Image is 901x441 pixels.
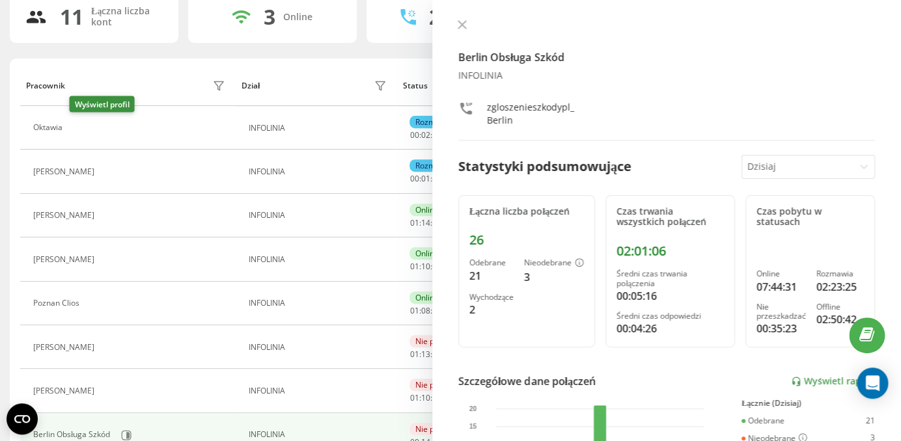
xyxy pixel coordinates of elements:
span: 01 [409,217,419,228]
div: 00:35:23 [756,321,806,336]
div: 3 [264,5,275,29]
div: 3 [524,269,584,285]
div: Łączna liczba kont [91,6,163,28]
div: [PERSON_NAME] [33,211,98,220]
div: Dział [242,81,260,90]
div: Łączna liczba połączeń [469,206,584,217]
div: Status [403,81,428,90]
div: zgloszenieszkodypl_Berlin [487,101,580,127]
div: 11 [60,5,83,29]
div: : : [409,350,441,359]
div: INFOLINIA [249,299,390,308]
div: INFOLINIA [249,430,390,439]
div: INFOLINIA [249,167,390,176]
div: Rozmawia [409,116,457,128]
span: 01 [421,173,430,184]
div: 00:04:26 [617,321,724,336]
div: 2 [469,302,514,317]
div: Oktawia [33,123,66,132]
div: Średni czas trwania połączenia [617,269,724,288]
div: : : [409,306,441,315]
div: : : [409,174,441,183]
div: 26 [469,232,584,248]
div: : : [409,394,441,403]
div: Online [283,12,312,23]
div: Online [756,269,806,278]
div: Szczegółowe dane połączeń [458,373,596,389]
div: Nie przeszkadzać [409,335,484,347]
div: Odebrane [742,416,784,425]
div: 02:23:25 [816,279,864,295]
div: Online [409,291,443,304]
span: 01 [409,392,419,403]
div: Rozmawia [816,269,864,278]
div: Open Intercom Messenger [857,367,888,399]
button: Open CMP widget [7,403,38,434]
text: 20 [469,405,477,412]
text: 15 [469,423,477,430]
div: 00:05:16 [617,288,724,304]
span: 10 [421,392,430,403]
span: 01 [409,261,419,272]
div: : : [409,219,441,228]
div: Rozmawia [409,159,457,172]
span: 00 [409,129,419,140]
div: INFOLINIA [249,124,390,133]
div: Pracownik [26,81,65,90]
div: [PERSON_NAME] [33,167,98,176]
div: Wychodzące [469,293,514,302]
div: : : [409,131,441,140]
div: Wyświetl profil [70,96,135,113]
span: 00 [409,173,419,184]
h4: Berlin Obsługa Szkód [458,49,875,65]
div: Czas trwania wszystkich połączeń [617,206,724,228]
div: INFOLINIA [249,343,390,352]
div: INFOLINIA [458,70,875,81]
div: 02:01:06 [617,243,724,259]
div: INFOLINIA [249,211,390,220]
span: 10 [421,261,430,272]
div: 21 [866,416,875,425]
div: Offline [816,302,864,312]
span: 01 [409,349,419,360]
div: Łącznie (Dzisiaj) [742,399,875,408]
div: [PERSON_NAME] [33,343,98,352]
div: Poznan Clios [33,299,83,308]
div: Średni czas odpowiedzi [617,312,724,321]
a: Wyświetl raport [791,376,875,387]
div: Nieodebrane [524,258,584,269]
div: Statystyki podsumowujące [458,157,631,176]
div: 21 [469,268,514,284]
span: 02 [421,129,430,140]
div: 02:50:42 [816,312,864,327]
div: Odebrane [469,258,514,267]
div: : : [409,262,441,271]
span: 13 [421,349,430,360]
div: Czas pobytu w statusach [756,206,864,228]
div: Nie przeszkadzać [409,379,484,391]
div: Nie przeszkadzać [409,423,484,435]
div: 2 [429,5,441,29]
div: Online [409,204,443,216]
div: INFOLINIA [249,255,390,264]
span: 01 [409,305,419,316]
div: Online [409,247,443,260]
div: INFOLINIA [249,386,390,395]
div: [PERSON_NAME] [33,255,98,264]
div: [PERSON_NAME] [33,386,98,395]
div: Berlin Obsługa Szkód [33,430,113,439]
span: 14 [421,217,430,228]
div: Nie przeszkadzać [756,302,806,321]
span: 08 [421,305,430,316]
div: 07:44:31 [756,279,806,295]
